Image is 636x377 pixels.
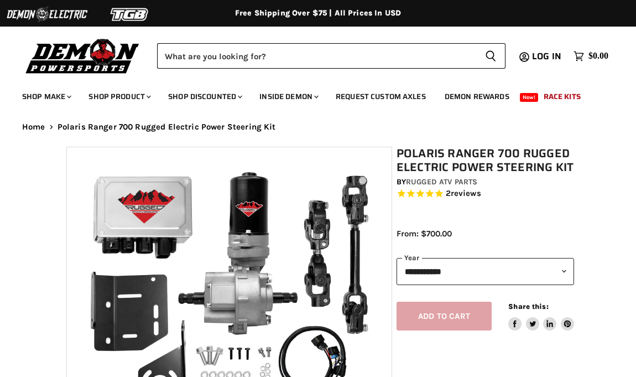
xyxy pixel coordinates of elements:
span: 2 reviews [446,189,481,199]
a: $0.00 [568,48,614,64]
button: Search [476,43,505,69]
img: Demon Electric Logo 2 [6,4,88,25]
span: Rated 5.0 out of 5 stars 2 reviews [397,188,574,200]
span: Log in [532,49,561,63]
span: From: $700.00 [397,229,452,239]
a: Home [22,122,45,132]
a: Race Kits [535,85,589,108]
a: Demon Rewards [436,85,518,108]
span: New! [520,93,539,102]
span: Share this: [508,302,548,311]
span: $0.00 [588,51,608,61]
input: Search [157,43,476,69]
span: Polaris Ranger 700 Rugged Electric Power Steering Kit [58,122,276,132]
img: TGB Logo 2 [88,4,171,25]
a: Rugged ATV Parts [406,177,477,187]
a: Log in [527,51,568,61]
a: Inside Demon [251,85,325,108]
a: Shop Make [14,85,78,108]
h1: Polaris Ranger 700 Rugged Electric Power Steering Kit [397,147,574,174]
img: Demon Powersports [22,36,143,75]
div: by [397,176,574,188]
a: Shop Product [80,85,158,108]
a: Request Custom Axles [327,85,434,108]
select: year [397,258,574,285]
span: reviews [451,189,481,199]
aside: Share this: [508,302,574,331]
form: Product [157,43,505,69]
a: Shop Discounted [160,85,249,108]
ul: Main menu [14,81,606,108]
